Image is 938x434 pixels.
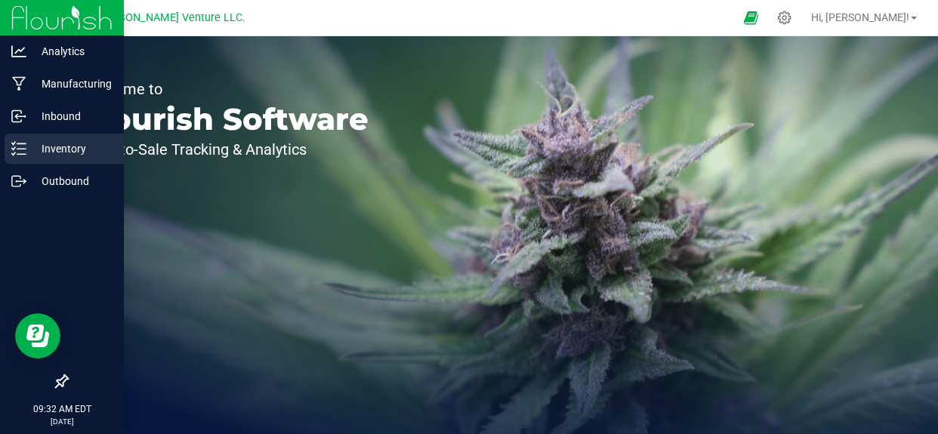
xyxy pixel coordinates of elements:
[11,44,26,59] inline-svg: Analytics
[26,172,117,190] p: Outbound
[11,141,26,156] inline-svg: Inventory
[811,11,909,23] span: Hi, [PERSON_NAME]!
[26,42,117,60] p: Analytics
[82,142,369,157] p: Seed-to-Sale Tracking & Analytics
[11,76,26,91] inline-svg: Manufacturing
[82,104,369,134] p: Flourish Software
[7,416,117,427] p: [DATE]
[26,140,117,158] p: Inventory
[15,313,60,359] iframe: Resource center
[11,109,26,124] inline-svg: Inbound
[11,174,26,189] inline-svg: Outbound
[7,402,117,416] p: 09:32 AM EDT
[63,11,245,24] span: Green [PERSON_NAME] Venture LLC.
[26,107,117,125] p: Inbound
[26,75,117,93] p: Manufacturing
[775,11,794,25] div: Manage settings
[82,82,369,97] p: Welcome to
[733,3,767,32] span: Open Ecommerce Menu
